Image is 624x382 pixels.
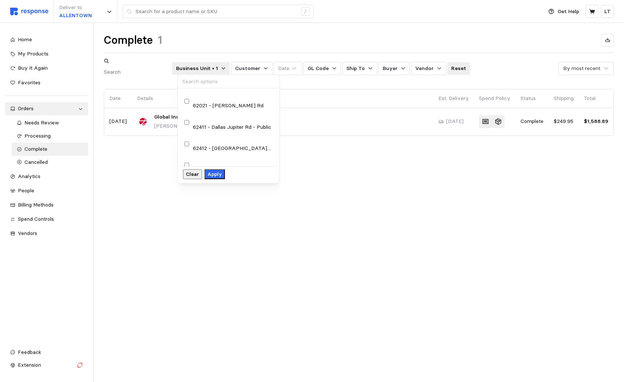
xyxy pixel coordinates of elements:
p: 62021 - [PERSON_NAME] Rd [193,102,264,110]
p: Est. Delivery [438,94,469,103]
p: Ship To [346,65,365,73]
input: Search options [178,75,278,88]
span: Complete [24,146,47,152]
p: Status [520,94,543,103]
p: Shipping [554,94,574,103]
img: Global Industrial [137,116,149,128]
p: Get Help [558,8,579,16]
p: Apply [207,170,222,178]
span: Vendors [18,230,37,236]
a: Orders [5,102,88,115]
button: Customer [231,62,273,76]
p: $1,588.89 [584,117,608,126]
p: Business Unit • 1 [176,65,218,73]
a: Vendors [5,227,88,240]
span: Favorites [18,79,40,86]
span: Feedback [18,349,41,355]
input: Search for a product name or SKU [136,5,297,18]
button: Vendor [411,62,446,76]
p: Details [137,94,428,103]
button: GL Code [303,62,341,76]
span: People [18,187,34,194]
a: Favorites [5,76,88,89]
p: Customer [235,65,260,73]
a: Complete [12,143,88,156]
div: By most recent [563,65,600,72]
span: Buy It Again [18,65,48,71]
a: My Products [5,47,88,61]
p: GL Code [308,65,329,73]
p: Complete [520,117,543,126]
button: LT [601,5,614,18]
p: Reset [451,65,466,73]
span: Processing [24,132,51,139]
a: Analytics [5,170,88,183]
span: Spend Controls [18,216,54,222]
span: Global Industrial [154,113,196,121]
p: [DATE] [109,117,127,126]
button: Buyer [378,62,410,76]
a: Needs Review [12,116,88,130]
a: Home [5,33,88,46]
p: 62413 - Dallas Jupiter Rd - Fulfillment [193,166,273,174]
p: 62412 - [GEOGRAPHIC_DATA] Jupiter Rd - [GEOGRAPHIC_DATA] [193,144,273,153]
p: ALLENTOWN [59,12,92,20]
a: People [5,184,88,197]
button: Extension [5,359,88,372]
h1: Complete [104,33,153,47]
button: Reset [447,62,470,75]
p: Spend Policy [479,94,510,103]
a: Buy It Again [5,62,88,75]
p: Deliver to [59,4,92,12]
p: Clear [186,170,199,178]
a: Processing [12,130,88,143]
p: Total [584,94,608,103]
p: Date [109,94,127,103]
span: Extension [18,362,41,368]
span: Analytics [18,173,40,180]
a: Billing Methods [5,198,88,212]
p: 62411 - Dallas Jupiter Rd - Public [193,123,271,131]
button: Clear [183,169,202,180]
button: Business Unit • 1 [172,62,230,75]
p: [DATE] [446,117,464,126]
button: Ship To [342,62,377,76]
div: Orders [18,105,75,113]
span: Billing Methods [18,201,54,208]
span: My Products [18,50,48,57]
div: Date [278,65,289,72]
button: Feedback [5,346,88,359]
button: Get Help [544,5,584,19]
input: Search [104,66,171,79]
button: Apply [204,169,225,180]
p: [PERSON_NAME] [GEOGRAPHIC_DATA] [154,122,257,130]
a: Cancelled [12,156,88,169]
p: Vendor [415,65,434,73]
h1: 1 [158,33,162,47]
p: LT [604,8,611,16]
div: / [301,7,310,16]
span: Cancelled [24,159,48,165]
span: Home [18,36,32,43]
span: Needs Review [24,119,59,126]
p: $249.95 [554,117,574,126]
a: Spend Controls [5,213,88,226]
img: svg%3e [10,8,48,15]
p: Buyer [383,65,398,73]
